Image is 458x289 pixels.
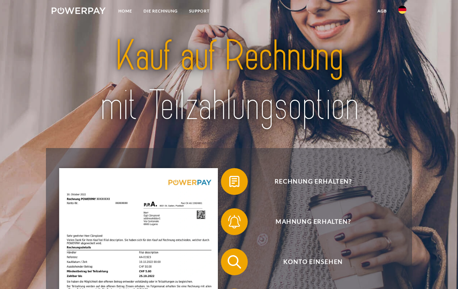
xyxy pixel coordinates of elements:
img: qb_bell.svg [226,213,243,230]
span: Mahnung erhalten? [231,208,395,235]
a: DIE RECHNUNG [138,5,183,17]
a: agb [372,5,393,17]
button: Mahnung erhalten? [221,208,395,235]
span: Konto einsehen [231,248,395,275]
button: Rechnung erhalten? [221,168,395,195]
a: Home [113,5,138,17]
a: SUPPORT [183,5,215,17]
button: Konto einsehen [221,248,395,275]
img: logo-powerpay-white.svg [52,7,106,14]
img: qb_bill.svg [226,173,243,190]
img: de [398,6,406,14]
img: title-powerpay_de.svg [69,29,389,133]
img: qb_search.svg [226,254,243,270]
span: Rechnung erhalten? [231,168,395,195]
